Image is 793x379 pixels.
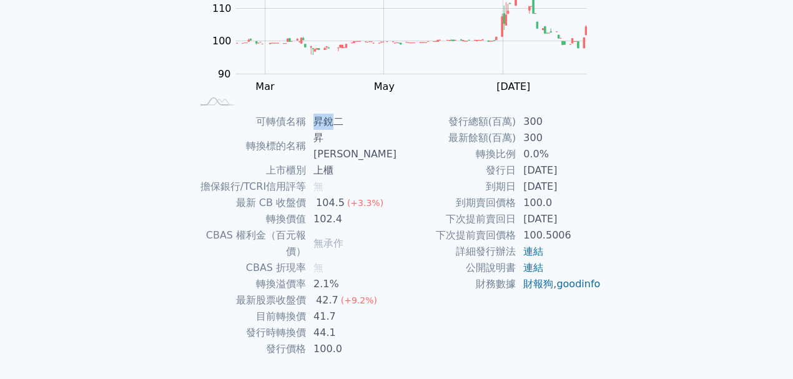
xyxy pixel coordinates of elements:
[516,276,601,292] td: ,
[516,114,601,130] td: 300
[192,130,306,162] td: 轉換標的名稱
[192,308,306,325] td: 目前轉換價
[306,162,396,179] td: 上櫃
[255,81,275,92] tspan: Mar
[396,162,516,179] td: 發行日
[396,130,516,146] td: 最新餘額(百萬)
[212,2,232,14] tspan: 110
[516,179,601,195] td: [DATE]
[374,81,395,92] tspan: May
[516,211,601,227] td: [DATE]
[516,195,601,211] td: 100.0
[396,114,516,130] td: 發行總額(百萬)
[192,260,306,276] td: CBAS 折現率
[192,292,306,308] td: 最新股票收盤價
[192,341,306,357] td: 發行價格
[516,227,601,244] td: 100.5006
[192,276,306,292] td: 轉換溢價率
[396,179,516,195] td: 到期日
[396,146,516,162] td: 轉換比例
[218,68,230,80] tspan: 90
[192,162,306,179] td: 上市櫃別
[523,278,553,290] a: 財報狗
[192,325,306,341] td: 發行時轉換價
[306,130,396,162] td: 昇[PERSON_NAME]
[306,308,396,325] td: 41.7
[192,179,306,195] td: 擔保銀行/TCRI信用評等
[313,292,341,308] div: 42.7
[212,35,232,47] tspan: 100
[192,227,306,260] td: CBAS 權利金（百元報價）
[306,114,396,130] td: 昇銳二
[496,81,530,92] tspan: [DATE]
[306,325,396,341] td: 44.1
[313,262,323,273] span: 無
[556,278,600,290] a: goodinfo
[192,195,306,211] td: 最新 CB 收盤價
[313,237,343,249] span: 無承作
[306,276,396,292] td: 2.1%
[523,245,543,257] a: 連結
[341,295,377,305] span: (+9.2%)
[516,146,601,162] td: 0.0%
[396,260,516,276] td: 公開說明書
[516,130,601,146] td: 300
[523,262,543,273] a: 連結
[192,114,306,130] td: 可轉債名稱
[396,244,516,260] td: 詳細發行辦法
[396,195,516,211] td: 到期賣回價格
[396,211,516,227] td: 下次提前賣回日
[313,180,323,192] span: 無
[396,276,516,292] td: 財務數據
[306,211,396,227] td: 102.4
[347,198,383,208] span: (+3.3%)
[516,162,601,179] td: [DATE]
[192,211,306,227] td: 轉換價值
[396,227,516,244] td: 下次提前賣回價格
[313,195,347,211] div: 104.5
[306,341,396,357] td: 100.0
